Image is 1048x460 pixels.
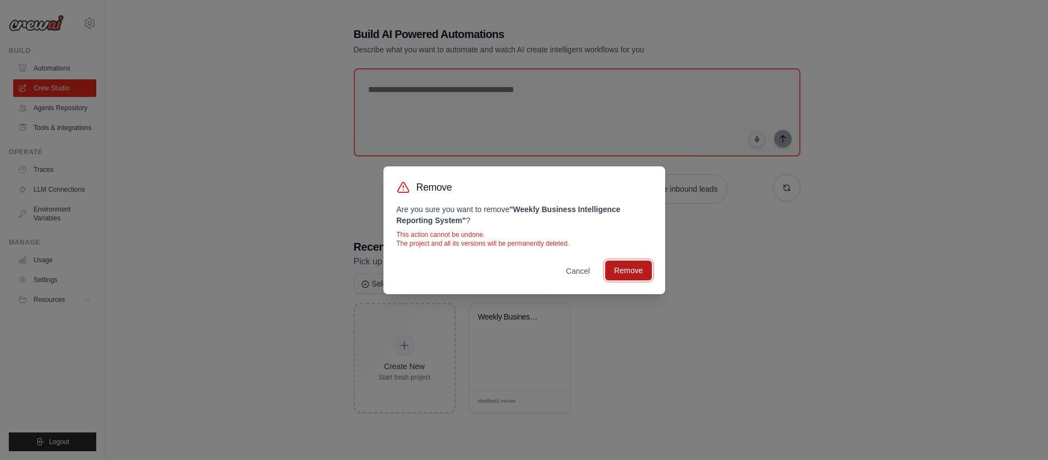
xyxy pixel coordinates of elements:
[397,204,652,226] p: Are you sure you want to remove ?
[397,205,621,225] strong: " Weekly Business Intelligence Reporting System "
[557,261,599,281] button: Cancel
[605,261,651,280] button: Remove
[397,230,652,239] p: This action cannot be undone.
[397,239,652,248] p: The project and all its versions will be permanently deleted.
[416,180,452,195] h3: Remove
